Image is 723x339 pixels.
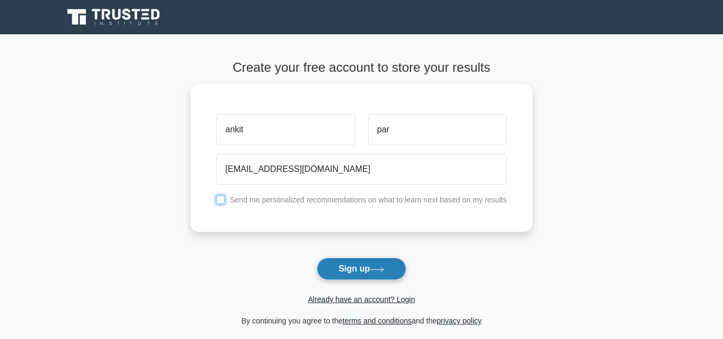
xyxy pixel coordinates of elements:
label: Send me personalized recommendations on what to learn next based on my results [230,195,507,204]
input: Last name [368,114,507,145]
h4: Create your free account to store your results [191,60,532,76]
button: Sign up [317,258,407,280]
a: Already have an account? Login [308,295,415,304]
input: Email [216,154,507,185]
a: privacy policy [437,317,482,325]
a: terms and conditions [343,317,412,325]
input: First name [216,114,355,145]
div: By continuing you agree to the and the [184,314,539,327]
